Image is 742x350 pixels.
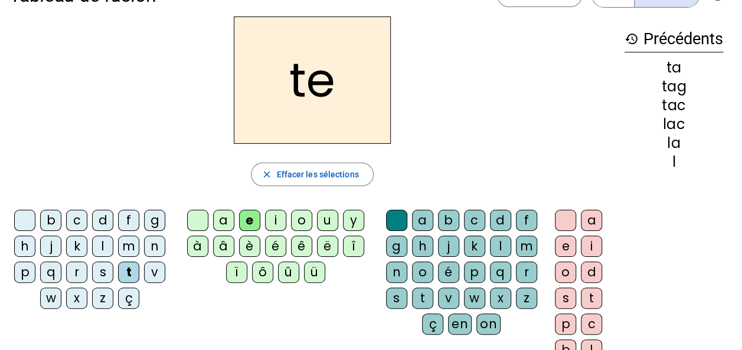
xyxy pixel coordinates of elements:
[92,288,113,309] div: z
[555,236,576,257] div: e
[625,61,723,75] div: ta
[516,262,537,283] div: r
[464,262,485,283] div: p
[66,236,87,257] div: k
[581,210,602,231] div: a
[490,288,511,309] div: x
[438,236,459,257] div: j
[265,210,286,231] div: i
[92,210,113,231] div: d
[317,210,338,231] div: u
[40,288,61,309] div: w
[144,236,165,257] div: n
[66,288,87,309] div: x
[581,313,602,335] div: c
[438,262,459,283] div: é
[118,262,139,283] div: t
[213,210,234,231] div: a
[516,236,537,257] div: m
[625,117,723,131] div: lac
[476,313,501,335] div: on
[438,210,459,231] div: b
[386,262,407,283] div: n
[291,210,312,231] div: o
[226,262,247,283] div: ï
[40,210,61,231] div: b
[66,262,87,283] div: r
[490,210,511,231] div: d
[239,210,260,231] div: e
[386,236,407,257] div: g
[464,288,485,309] div: w
[14,236,35,257] div: h
[625,26,723,52] h3: Précédents
[14,262,35,283] div: p
[625,155,723,169] div: l
[317,236,338,257] div: ë
[40,236,61,257] div: j
[464,210,485,231] div: c
[343,236,364,257] div: î
[252,262,273,283] div: ô
[516,210,537,231] div: f
[490,236,511,257] div: l
[625,80,723,94] div: tag
[581,288,602,309] div: t
[412,236,433,257] div: h
[516,288,537,309] div: z
[261,169,272,180] mat-icon: close
[464,236,485,257] div: k
[251,163,373,186] button: Effacer les sélections
[386,288,407,309] div: s
[625,32,639,46] mat-icon: history
[92,262,113,283] div: s
[239,236,260,257] div: è
[144,262,165,283] div: v
[92,236,113,257] div: l
[118,288,139,309] div: ç
[66,210,87,231] div: c
[291,236,312,257] div: ê
[438,288,459,309] div: v
[555,262,576,283] div: o
[278,262,299,283] div: û
[144,210,165,231] div: g
[581,236,602,257] div: i
[187,236,208,257] div: à
[490,262,511,283] div: q
[234,16,391,144] h2: te
[412,262,433,283] div: o
[118,236,139,257] div: m
[118,210,139,231] div: f
[412,288,433,309] div: t
[304,262,325,283] div: ü
[625,98,723,113] div: tac
[276,167,358,181] span: Effacer les sélections
[265,236,286,257] div: é
[555,288,576,309] div: s
[448,313,472,335] div: en
[625,136,723,150] div: la
[343,210,364,231] div: y
[412,210,433,231] div: a
[40,262,61,283] div: q
[422,313,443,335] div: ç
[213,236,234,257] div: â
[555,313,576,335] div: p
[581,262,602,283] div: d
